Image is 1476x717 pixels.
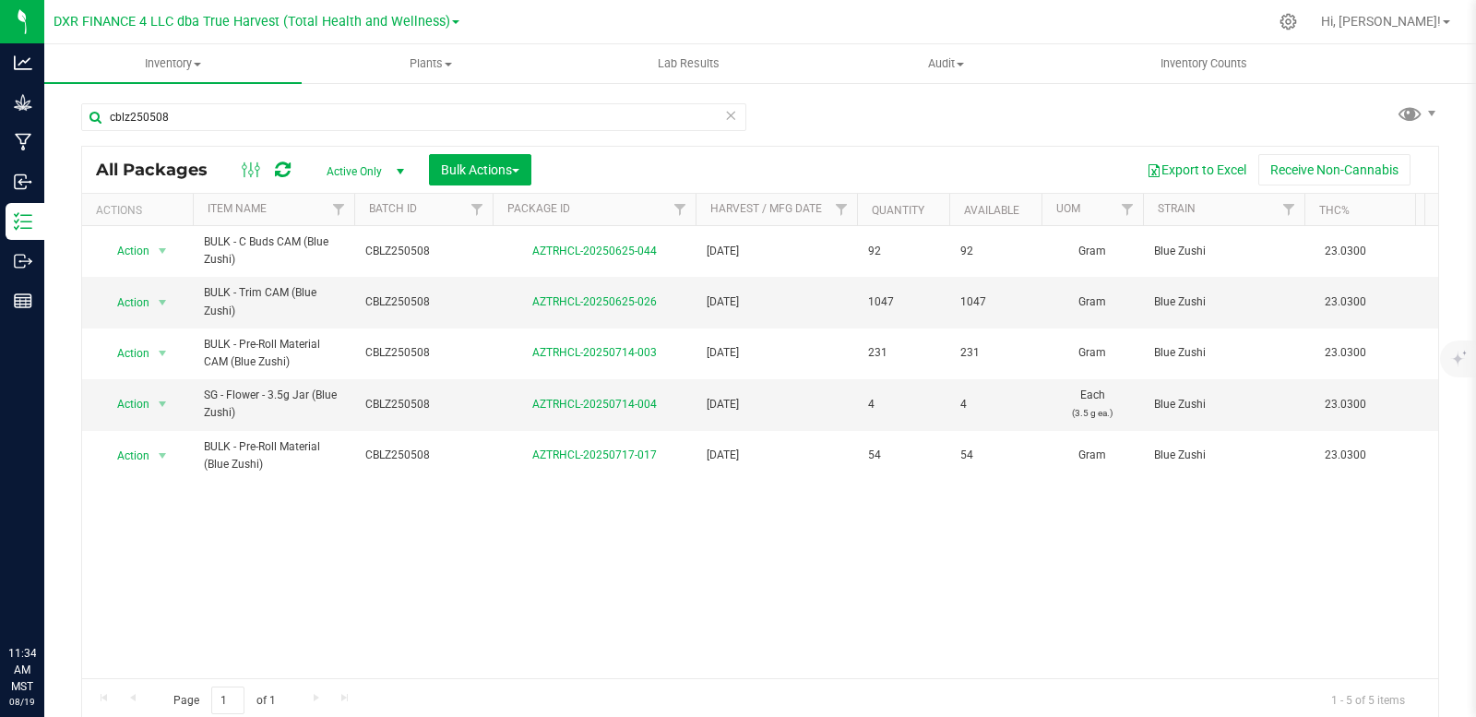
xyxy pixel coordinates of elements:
span: Action [101,341,150,366]
inline-svg: Manufacturing [14,133,32,151]
span: 4 [960,396,1030,413]
a: Inventory [44,44,302,83]
span: 23.0300 [1315,442,1375,469]
div: Actions [96,204,185,217]
span: Gram [1053,243,1132,260]
p: 08/19 [8,695,36,709]
span: DXR FINANCE 4 LLC dba True Harvest (Total Health and Wellness) [54,14,450,30]
a: Available [964,204,1019,217]
a: Audit [817,44,1075,83]
button: Bulk Actions [429,154,531,185]
a: Harvest / Mfg Date [710,202,822,215]
span: Blue Zushi [1154,344,1293,362]
span: Action [101,391,150,417]
span: 54 [868,447,938,464]
button: Export to Excel [1135,154,1258,185]
span: 23.0300 [1315,391,1375,418]
a: Filter [1113,194,1143,225]
span: select [151,238,174,264]
a: Quantity [872,204,924,217]
inline-svg: Reports [14,292,32,310]
div: Manage settings [1277,13,1300,30]
span: 23.0300 [1315,238,1375,265]
span: [DATE] [707,243,846,260]
span: 1047 [868,293,938,311]
span: Blue Zushi [1154,396,1293,413]
a: AZTRHCL-20250717-017 [532,448,657,461]
a: Item Name [208,202,267,215]
span: Action [101,443,150,469]
span: [DATE] [707,447,846,464]
span: SG - Flower - 3.5g Jar (Blue Zushi) [204,387,343,422]
a: Plants [302,44,559,83]
span: 1047 [960,293,1030,311]
span: CBLZ250508 [365,396,482,413]
span: Each [1053,387,1132,422]
a: Filter [462,194,493,225]
span: Hi, [PERSON_NAME]! [1321,14,1441,29]
span: Blue Zushi [1154,243,1293,260]
span: BULK - Trim CAM (Blue Zushi) [204,284,343,319]
span: 4 [868,396,938,413]
a: AZTRHCL-20250625-026 [532,295,657,308]
span: 92 [868,243,938,260]
a: Batch ID [369,202,417,215]
a: UOM [1056,202,1080,215]
a: Filter [324,194,354,225]
a: Filter [665,194,696,225]
input: Search Package ID, Item Name, SKU, Lot or Part Number... [81,103,746,131]
span: [DATE] [707,293,846,311]
span: Clear [724,103,737,127]
a: Strain [1158,202,1196,215]
span: 231 [960,344,1030,362]
a: Filter [1274,194,1304,225]
span: CBLZ250508 [365,293,482,311]
a: AZTRHCL-20250625-044 [532,245,657,257]
span: 23.0300 [1315,340,1375,366]
a: Lab Results [560,44,817,83]
inline-svg: Inventory [14,212,32,231]
span: select [151,443,174,469]
span: Blue Zushi [1154,293,1293,311]
iframe: Resource center [18,569,74,625]
inline-svg: Inbound [14,173,32,191]
span: 92 [960,243,1030,260]
span: BULK - Pre-Roll Material CAM (Blue Zushi) [204,336,343,371]
span: select [151,341,174,366]
span: CBLZ250508 [365,447,482,464]
span: BULK - Pre-Roll Material (Blue Zushi) [204,438,343,473]
p: (3.5 g ea.) [1053,404,1132,422]
span: BULK - C Buds CAM (Blue Zushi) [204,233,343,269]
span: 54 [960,447,1030,464]
a: Inventory Counts [1075,44,1332,83]
span: Blue Zushi [1154,447,1293,464]
iframe: Resource center unread badge [54,567,77,589]
span: 231 [868,344,938,362]
a: AZTRHCL-20250714-004 [532,398,657,411]
input: 1 [211,687,244,715]
a: AZTRHCL-20250714-003 [532,346,657,359]
span: 1 - 5 of 5 items [1316,687,1420,714]
span: Lab Results [633,55,744,72]
span: Gram [1053,344,1132,362]
span: All Packages [96,160,226,180]
span: Gram [1053,447,1132,464]
a: Package ID [507,202,570,215]
span: Action [101,238,150,264]
span: select [151,391,174,417]
span: [DATE] [707,396,846,413]
p: 11:34 AM MST [8,645,36,695]
a: Filter [827,194,857,225]
span: Page of 1 [158,687,291,715]
span: Audit [818,55,1074,72]
inline-svg: Analytics [14,54,32,72]
span: Inventory [44,55,302,72]
button: Receive Non-Cannabis [1258,154,1411,185]
span: 23.0300 [1315,289,1375,316]
span: Gram [1053,293,1132,311]
span: Action [101,290,150,316]
inline-svg: Outbound [14,252,32,270]
a: THC% [1319,204,1350,217]
span: CBLZ250508 [365,243,482,260]
span: CBLZ250508 [365,344,482,362]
